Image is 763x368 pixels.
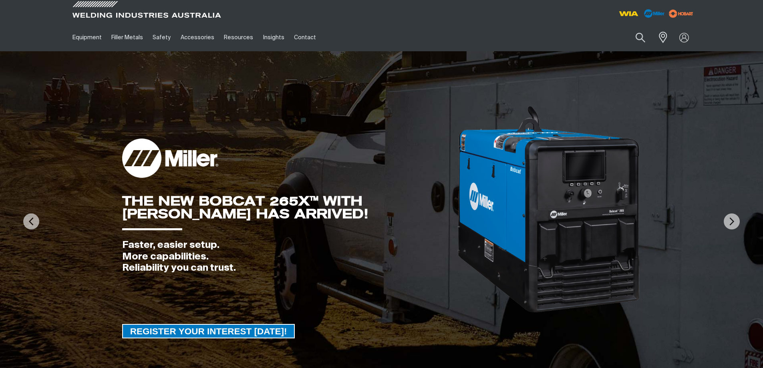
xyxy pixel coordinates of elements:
span: REGISTER YOUR INTEREST [DATE]! [123,324,294,338]
a: Filler Metals [107,24,148,51]
a: Equipment [68,24,107,51]
a: Resources [219,24,258,51]
a: Contact [289,24,321,51]
nav: Main [68,24,539,51]
img: PrevArrow [23,213,39,229]
div: THE NEW BOBCAT 265X™ WITH [PERSON_NAME] HAS ARRIVED! [122,195,457,220]
button: Search products [627,28,654,47]
a: Insights [258,24,289,51]
a: Accessories [176,24,219,51]
img: miller [666,8,696,20]
input: Product name or item number... [616,28,654,47]
a: REGISTER YOUR INTEREST TODAY! [122,324,295,338]
img: NextArrow [724,213,740,229]
div: Faster, easier setup. More capabilities. Reliability you can trust. [122,239,457,274]
a: Safety [148,24,175,51]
